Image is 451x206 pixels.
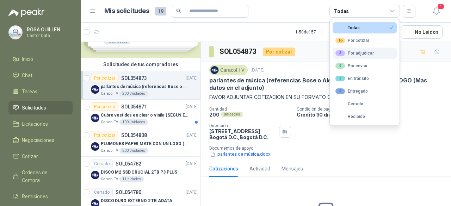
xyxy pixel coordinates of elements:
p: FAVOR ADJUNTAR COTIZACION EN SU FORMATO CON LAS ALTERNATIVAS [209,93,443,101]
p: 200 [209,112,220,118]
button: 0En tránsito [333,73,397,84]
button: Cerrado [333,98,397,110]
span: Tareas [22,88,37,95]
h1: Mis solicitudes [104,6,149,16]
img: Company Logo [211,66,218,74]
p: Dirección [209,123,276,128]
a: Inicio [8,52,73,66]
div: Cerrado [91,160,113,168]
div: 100 Unidades [119,119,148,125]
span: Cotizar [22,152,38,160]
p: [DATE] [186,132,198,139]
p: SOL054871 [121,104,147,109]
p: Condición de pago [297,107,448,112]
div: 0 [335,63,345,69]
span: Chat [22,71,32,79]
img: Logo peakr [8,8,44,17]
span: Solicitudes [22,104,46,112]
p: Caracol TV [101,119,118,125]
div: Cotizaciones [209,165,238,173]
p: Documentos de apoyo [209,146,448,151]
div: Entregado [335,88,368,94]
a: Por cotizarSOL054871[DATE] Company LogoCubre vestidos en clear o vinilo (SEGUN ESPECIFICACIONES D... [81,100,200,128]
img: Company Logo [9,26,22,39]
span: Inicio [22,55,33,63]
div: Actividad [249,165,270,173]
p: SOL054780 [116,190,141,195]
div: Mensajes [282,165,303,173]
a: Tareas [8,85,73,98]
div: 1 - 50 de 157 [295,26,339,38]
p: Caracol TV [101,176,118,182]
img: Company Logo [91,171,99,179]
div: 1 Unidades [119,176,144,182]
div: 0 [335,88,345,94]
p: DISCO M2 SSD CRUCIAL 2TB P3 PLUS [101,169,177,176]
a: Licitaciones [8,117,73,131]
h3: SOL054873 [220,46,257,57]
a: Negociaciones [8,133,73,147]
button: 0Por enviar [333,60,397,71]
p: [DATE] [186,104,198,110]
div: Cerrado [335,101,363,106]
img: Company Logo [91,142,99,151]
div: Recibido [335,114,365,119]
span: Órdenes de Compra [22,169,66,184]
img: Company Logo [91,114,99,122]
button: No Leídos [401,25,443,39]
button: Recibido [333,111,397,122]
span: 19 [155,7,166,15]
a: CerradoSOL054782[DATE] Company LogoDISCO M2 SSD CRUCIAL 2TB P3 PLUSCaracol TV1 Unidades [81,157,200,185]
p: Caracol TV [101,91,118,96]
p: [DATE] [251,67,265,74]
span: Licitaciones [22,120,48,128]
p: Castor Data [27,33,71,38]
span: Remisiones [22,193,48,200]
p: parlantes de música (referencias Bose o Alexa) CON MARCACION 1 LOGO (Mas datos en el adjunto) [209,77,443,92]
span: 1 [437,3,445,10]
button: Todas [333,22,397,33]
p: SOL054782 [116,161,141,166]
button: parlantes de música.docx [209,151,271,158]
p: parlantes de música (referencias Bose o Alexa) CON MARCACION 1 LOGO (Mas datos en el adjunto) [101,83,189,90]
p: Crédito 30 días [297,112,448,118]
img: Company Logo [91,85,99,94]
div: 500 Unidades [119,148,148,154]
div: 16 [335,38,345,43]
button: 3Por adjudicar [333,48,397,59]
button: 1 [430,5,443,18]
p: PLUMONES PAPER MATE CON UN LOGO (SEGUN REF.ADJUNTA) [101,141,189,147]
div: Por adjudicar [335,50,374,56]
a: Cotizar [8,150,73,163]
span: Negociaciones [22,136,54,144]
div: Por cotizar [335,38,369,43]
a: Órdenes de Compra [8,166,73,187]
div: Cerrado [91,188,113,196]
p: SOL054808 [121,133,147,138]
p: Cubre vestidos en clear o vinilo (SEGUN ESPECIFICACIONES DEL ADJUNTO) [101,112,189,119]
p: Cantidad [209,107,291,112]
a: Chat [8,69,73,82]
a: Remisiones [8,190,73,203]
div: Por cotizar [263,48,295,56]
p: [DATE] [186,75,198,82]
div: Por cotizar [91,74,118,82]
span: search [176,8,181,13]
div: Unidades [221,112,243,117]
p: Caracol TV [101,148,118,154]
div: Todas [334,7,349,15]
button: 0Entregado [333,86,397,97]
div: Solicitudes de tus compradores [81,58,200,71]
div: 3 [335,50,345,56]
div: 0 [335,76,345,81]
p: DISCO DURO EXTERNO 2 TB ADATA [101,198,172,204]
p: SOL054873 [121,76,147,81]
a: Solicitudes [8,101,73,114]
div: Por enviar [335,63,367,69]
div: Por cotizar [91,131,118,139]
div: 200 Unidades [119,91,148,96]
div: En tránsito [335,76,369,81]
p: ROSA GUILLEN [27,27,71,32]
p: [DATE] [186,161,198,167]
p: [STREET_ADDRESS] Bogotá D.C. , Bogotá D.C. [209,128,276,140]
